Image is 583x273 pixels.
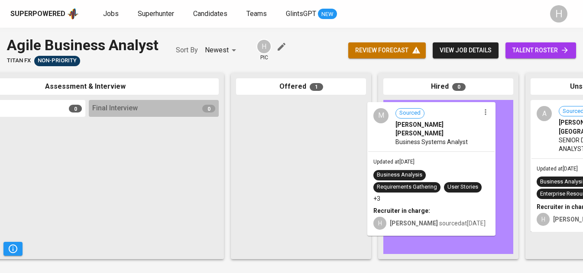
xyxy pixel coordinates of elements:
p: Sort By [176,45,198,55]
a: Candidates [193,9,229,19]
span: view job details [440,45,492,56]
div: Newest [205,42,239,58]
a: Superhunter [138,9,176,19]
a: Superpoweredapp logo [10,7,79,20]
button: review forecast [348,42,426,58]
div: Offered [236,78,366,95]
button: Pipeline Triggers [3,242,23,256]
a: GlintsGPT NEW [286,9,337,19]
div: pic [256,39,272,61]
span: 1 [310,83,323,91]
span: Titan FX [7,57,31,65]
div: Hired [383,78,513,95]
div: H [256,39,272,54]
span: Non-Priority [34,57,80,65]
a: talent roster [505,42,576,58]
span: review forecast [355,45,419,56]
span: 0 [69,105,82,112]
span: Teams [246,10,267,18]
span: 0 [202,105,215,112]
span: GlintsGPT [286,10,316,18]
div: Superpowered [10,9,65,19]
div: Talent(s) in Pipeline’s Final Stages [34,56,80,66]
span: Candidates [193,10,227,18]
span: Jobs [103,10,119,18]
span: talent roster [512,45,569,56]
a: Teams [246,9,269,19]
span: Superhunter [138,10,174,18]
span: NEW [318,10,337,19]
div: H [550,5,567,22]
button: view job details [433,42,499,58]
div: Agile Business Analyst [7,35,159,56]
img: app logo [67,7,79,20]
span: 0 [452,83,466,91]
a: Jobs [103,9,120,19]
p: Newest [205,45,229,55]
span: Final Interview [92,103,138,113]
